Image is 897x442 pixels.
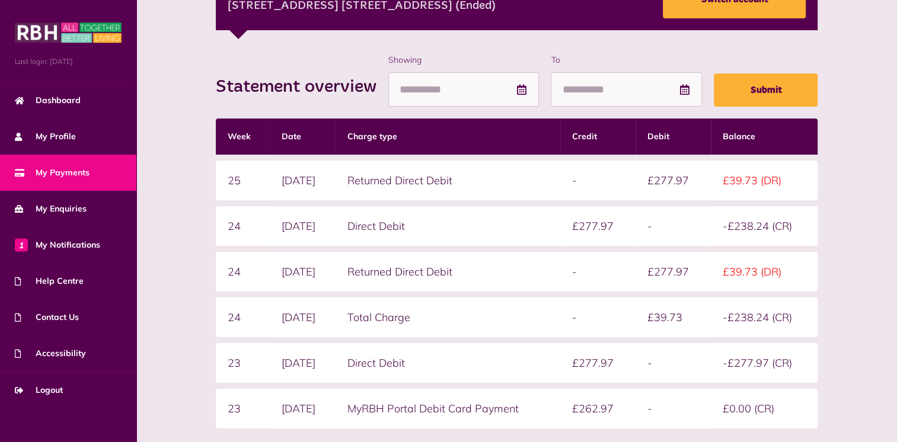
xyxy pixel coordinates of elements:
td: £39.73 (DR) [711,161,818,200]
th: Debit [636,118,711,155]
td: £277.97 [560,206,636,246]
span: My Enquiries [15,203,87,215]
td: 25 [216,161,270,200]
th: Balance [711,118,818,155]
td: MyRBH Portal Debit Card Payment [336,389,560,428]
td: 23 [216,343,270,383]
td: £277.97 [636,252,711,292]
th: Charge type [336,118,560,155]
td: - [560,297,636,337]
td: [DATE] [270,161,336,200]
span: Logout [15,384,63,396]
td: - [560,161,636,200]
td: £262.97 [560,389,636,428]
button: Submit [714,73,818,107]
td: Total Charge [336,297,560,337]
td: Returned Direct Debit [336,161,560,200]
td: - [560,252,636,292]
td: £277.97 [560,343,636,383]
td: -£238.24 (CR) [711,297,818,337]
label: Showing [388,54,540,66]
td: [DATE] [270,343,336,383]
td: Direct Debit [336,206,560,246]
td: £39.73 (DR) [711,252,818,292]
td: - [636,343,711,383]
td: 23 [216,389,270,428]
td: £277.97 [636,161,711,200]
img: MyRBH [15,21,122,44]
span: Accessibility [15,347,86,360]
td: Direct Debit [336,343,560,383]
td: Returned Direct Debit [336,252,560,292]
span: My Payments [15,166,90,179]
td: [DATE] [270,252,336,292]
span: My Profile [15,130,76,143]
td: £0.00 (CR) [711,389,818,428]
span: My Notifications [15,239,100,251]
td: -£277.97 (CR) [711,343,818,383]
span: Dashboard [15,94,81,107]
th: Credit [560,118,636,155]
span: Last login: [DATE] [15,56,122,67]
td: [DATE] [270,206,336,246]
td: 24 [216,206,270,246]
label: To [551,54,702,66]
td: -£238.24 (CR) [711,206,818,246]
th: Week [216,118,270,155]
td: - [636,206,711,246]
td: [DATE] [270,389,336,428]
span: Contact Us [15,311,79,324]
th: Date [270,118,336,155]
span: Help Centre [15,275,84,287]
h2: Statement overview [216,76,388,98]
td: [DATE] [270,297,336,337]
td: £39.73 [636,297,711,337]
td: - [636,389,711,428]
td: 24 [216,297,270,337]
span: 1 [15,238,28,251]
td: 24 [216,252,270,292]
